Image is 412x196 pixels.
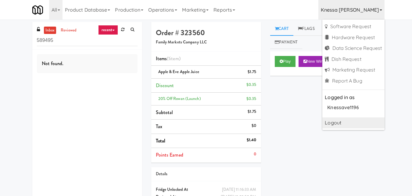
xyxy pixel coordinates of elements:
[246,95,256,103] div: $0.35
[37,35,138,46] input: Search vision orders
[158,96,201,102] span: 20% Off Rowan (launch)
[322,117,384,128] a: Logout
[59,27,78,34] a: reviewed
[293,22,319,36] a: Flags
[156,40,256,45] h5: Family Markets Company LLC
[156,170,256,178] div: Details
[322,54,384,65] a: Dish Request
[156,151,183,158] span: Points Earned
[156,137,166,144] span: Total
[156,186,256,194] div: Fridge Unlocked At
[319,22,351,36] a: Notes
[325,102,384,113] a: knessave1196
[254,150,256,158] div: 0
[270,35,303,49] a: Payment
[327,104,359,110] b: knessave1196
[156,123,162,130] span: Tax
[170,55,179,62] ng-pluralize: item
[322,43,384,54] a: Data Science Request
[248,68,256,76] div: $1.75
[322,32,384,43] a: Hardware Request
[252,122,256,130] div: $0
[322,93,384,117] li: Logged in as
[222,186,256,194] div: [DATE] 11:16:33 AM
[322,65,384,76] a: Marketing Request
[246,81,256,89] div: $0.35
[156,109,173,116] span: Subtotal
[270,22,294,36] a: Cart
[32,5,43,15] img: Micromart
[156,82,174,89] span: Discount
[167,55,181,62] span: (1 )
[156,55,181,62] span: Items
[299,56,335,67] button: New Window
[158,69,199,75] span: Apple & Eve Apple Juice
[42,60,64,67] span: Not found.
[322,76,384,87] a: Report a bug
[98,25,118,35] a: recent
[247,136,256,144] div: $1.40
[44,27,56,34] a: inbox
[156,29,256,37] h4: Order # 323560
[275,56,296,67] button: Play
[248,108,256,116] div: $1.75
[322,21,384,32] a: Software Request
